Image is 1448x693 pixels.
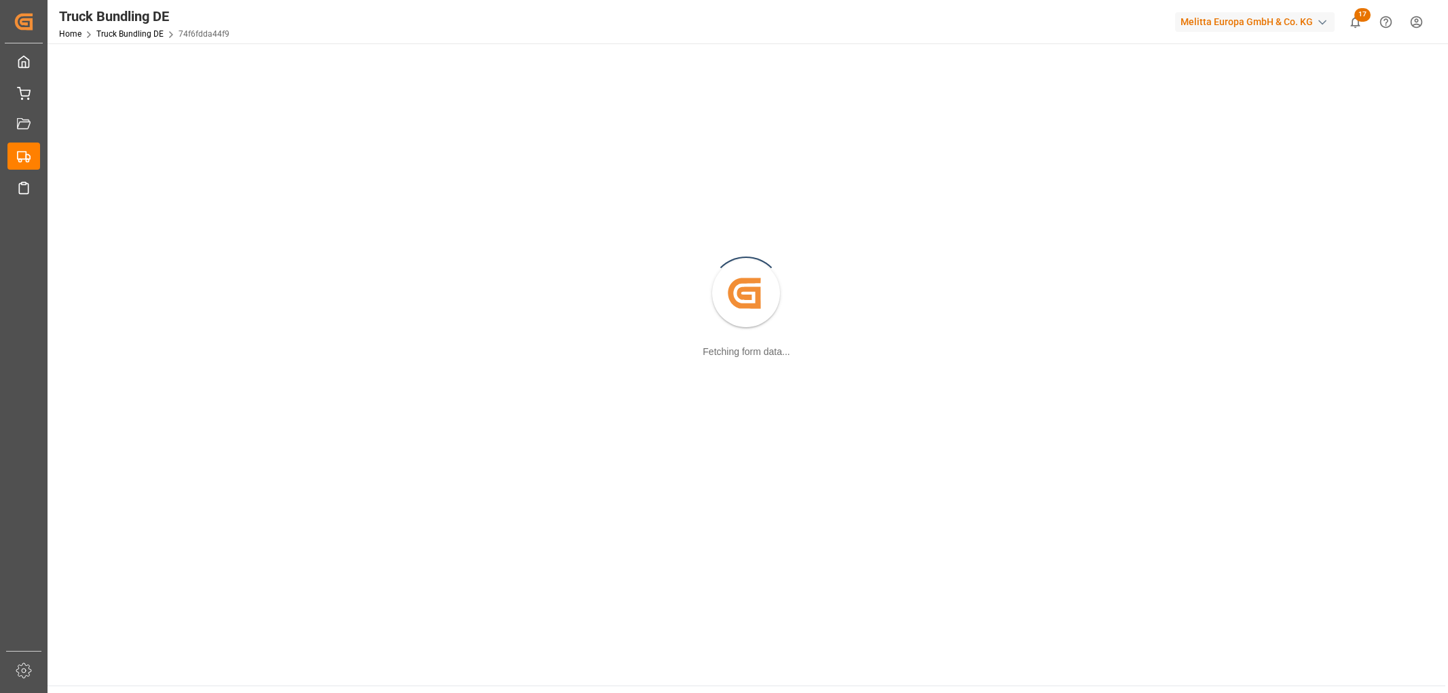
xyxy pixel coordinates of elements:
[1175,12,1335,32] div: Melitta Europa GmbH & Co. KG
[1354,8,1371,22] span: 17
[703,345,790,359] div: Fetching form data...
[1175,9,1340,35] button: Melitta Europa GmbH & Co. KG
[59,6,229,26] div: Truck Bundling DE
[96,29,164,39] a: Truck Bundling DE
[1371,7,1401,37] button: Help Center
[59,29,81,39] a: Home
[1340,7,1371,37] button: show 17 new notifications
